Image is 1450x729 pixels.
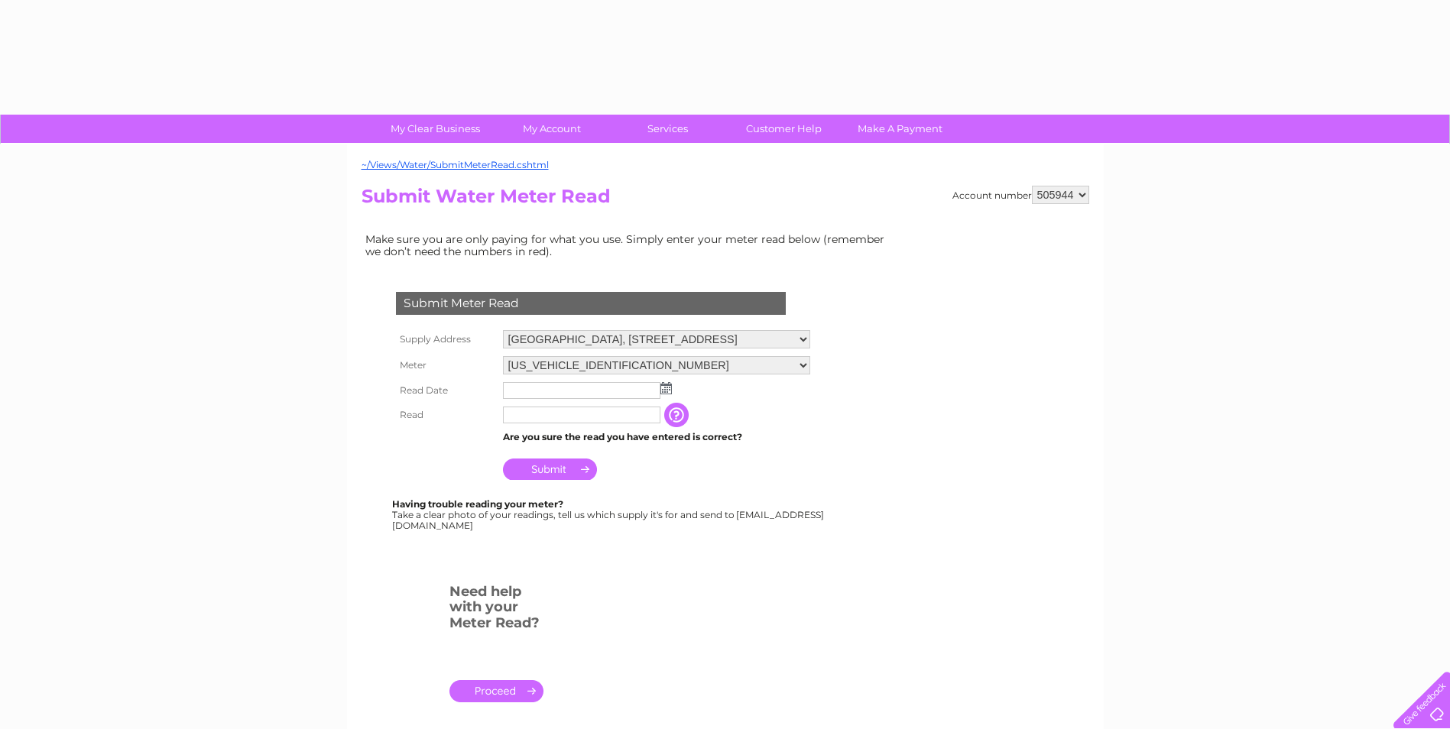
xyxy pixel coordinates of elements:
[396,292,786,315] div: Submit Meter Read
[392,352,499,378] th: Meter
[392,499,826,530] div: Take a clear photo of your readings, tell us which supply it's for and send to [EMAIL_ADDRESS][DO...
[449,680,543,702] a: .
[721,115,847,143] a: Customer Help
[392,498,563,510] b: Having trouble reading your meter?
[362,186,1089,215] h2: Submit Water Meter Read
[392,403,499,427] th: Read
[372,115,498,143] a: My Clear Business
[503,458,597,480] input: Submit
[664,403,692,427] input: Information
[499,427,814,447] td: Are you sure the read you have entered is correct?
[952,186,1089,204] div: Account number
[660,382,672,394] img: ...
[837,115,963,143] a: Make A Payment
[449,581,543,639] h3: Need help with your Meter Read?
[362,229,897,261] td: Make sure you are only paying for what you use. Simply enter your meter read below (remember we d...
[488,115,615,143] a: My Account
[392,326,499,352] th: Supply Address
[605,115,731,143] a: Services
[362,159,549,170] a: ~/Views/Water/SubmitMeterRead.cshtml
[392,378,499,403] th: Read Date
